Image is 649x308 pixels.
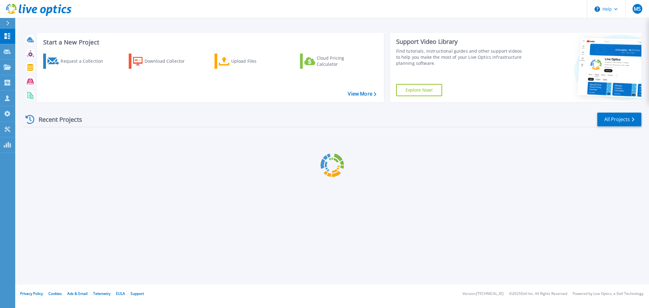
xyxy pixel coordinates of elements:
a: Request a Collection [43,54,111,69]
a: Download Collector [129,54,197,69]
a: Cloud Pricing Calculator [300,54,368,69]
div: Upload Files [231,55,280,67]
li: Version: [TECHNICAL_ID] [462,292,504,296]
div: Find tutorials, instructional guides and other support videos to help you make the most of your L... [396,48,525,66]
a: Support [131,291,144,296]
a: All Projects [597,113,641,126]
div: Request a Collection [61,55,109,67]
a: Ads & Email [67,291,88,296]
a: Upload Files [215,54,282,69]
a: Explore Now! [396,84,442,96]
div: Recent Projects [23,112,90,127]
a: Telemetry [93,291,110,296]
a: Privacy Policy [20,291,43,296]
a: Cookies [48,291,62,296]
span: MS [634,6,641,11]
div: Cloud Pricing Calculator [317,55,365,67]
li: Powered by Live Optics, a Dell Technology [573,292,644,296]
div: Support Video Library [396,38,525,46]
a: EULA [116,291,125,296]
div: Download Collector [145,55,193,67]
h3: Start a New Project [43,39,376,46]
a: View More [348,91,376,97]
li: © 2025 Dell Inc. All Rights Reserved [509,292,567,296]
